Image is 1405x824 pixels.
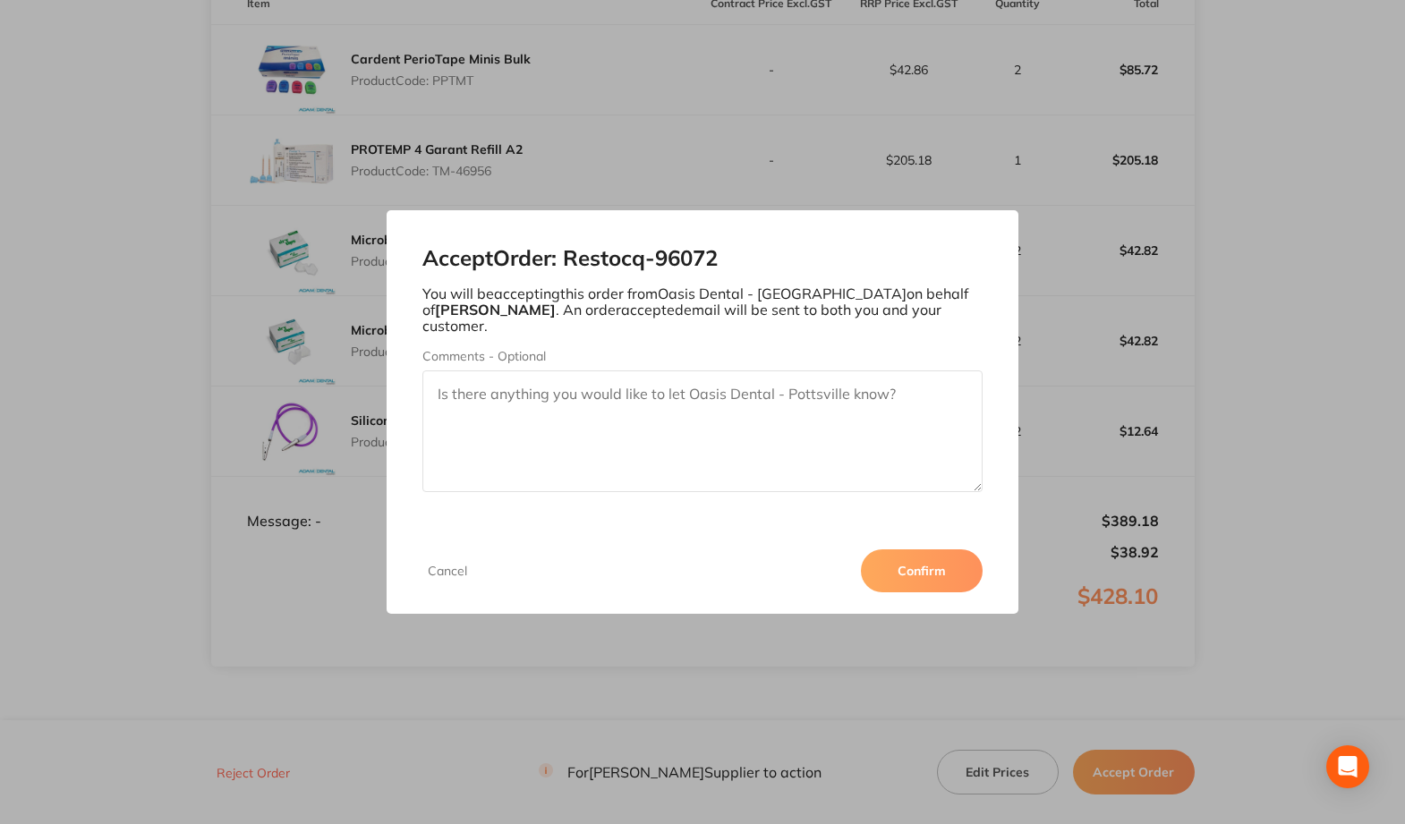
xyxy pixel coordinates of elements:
[422,349,983,363] label: Comments - Optional
[435,301,556,319] b: [PERSON_NAME]
[422,563,473,579] button: Cancel
[422,246,983,271] h2: Accept Order: Restocq- 96072
[1326,745,1369,788] div: Open Intercom Messenger
[861,549,983,592] button: Confirm
[422,285,983,335] p: You will be accepting this order from Oasis Dental - [GEOGRAPHIC_DATA] on behalf of . An order ac...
